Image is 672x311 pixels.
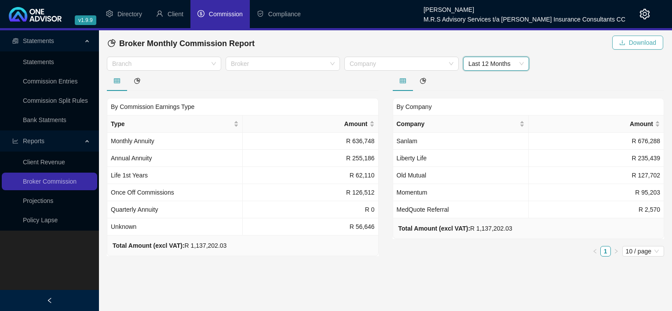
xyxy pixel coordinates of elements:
[23,78,77,85] a: Commission Entries
[393,98,665,115] div: By Company
[397,137,417,145] span: Sanlam
[23,58,54,65] a: Statements
[529,167,664,184] td: R 127,702
[243,184,378,201] td: R 126,512
[400,78,406,84] span: table
[420,78,426,84] span: pie-chart
[529,150,664,167] td: R 235,439
[23,97,88,104] a: Commission Split Rules
[592,249,598,254] span: left
[243,167,378,184] td: R 62,110
[111,137,154,145] span: Monthly Annuity
[614,249,619,254] span: right
[529,133,664,150] td: R 676,288
[397,189,427,196] span: Momentum
[529,116,664,133] th: Amount
[468,57,524,70] span: Last 12 Months
[590,246,600,257] button: left
[111,155,152,162] span: Annual Annuity
[113,242,185,249] b: Total Amount (excl VAT):
[9,7,62,22] img: 2df55531c6924b55f21c4cf5d4484680-logo-light.svg
[243,218,378,235] td: R 56,646
[107,98,379,115] div: By Commission Earnings Type
[106,10,113,17] span: setting
[209,11,243,18] span: Commission
[601,246,610,256] a: 1
[619,40,625,46] span: download
[12,38,18,44] span: reconciliation
[243,150,378,167] td: R 255,186
[397,155,427,162] span: Liberty Life
[107,116,243,133] th: Type
[611,246,621,257] button: right
[23,197,53,204] a: Projections
[257,10,264,17] span: safety
[246,119,367,129] span: Amount
[156,10,163,17] span: user
[23,159,65,166] a: Client Revenue
[600,246,611,257] li: 1
[168,11,183,18] span: Client
[626,246,661,256] span: 10 / page
[397,119,518,129] span: Company
[197,10,205,17] span: dollar
[424,2,625,12] div: [PERSON_NAME]
[393,116,529,133] th: Company
[23,37,54,44] span: Statements
[629,38,656,47] span: Download
[622,246,664,257] div: Page Size
[397,206,449,213] span: MedQuote Referral
[111,189,174,196] span: Once Off Commissions
[532,119,653,129] span: Amount
[590,246,600,257] li: Previous Page
[529,184,664,201] td: R 95,203
[23,137,44,145] span: Reports
[268,11,301,18] span: Compliance
[12,138,18,144] span: line-chart
[134,78,140,84] span: pie-chart
[111,119,232,129] span: Type
[398,225,471,232] b: Total Amount (excl VAT):
[23,217,58,224] a: Policy Lapse
[23,116,66,123] a: Bank Statments
[113,241,226,250] div: R 1,137,202.03
[111,172,148,179] span: Life 1st Years
[23,178,77,185] a: Broker Commission
[119,39,255,48] span: Broker Monthly Commission Report
[243,201,378,218] td: R 0
[47,297,53,304] span: left
[611,246,621,257] li: Next Page
[424,12,625,22] div: M.R.S Advisory Services t/a [PERSON_NAME] Insurance Consultants CC
[529,201,664,218] td: R 2,570
[612,36,663,50] button: Download
[397,172,427,179] span: Old Mutual
[243,116,378,133] th: Amount
[114,78,120,84] span: table
[75,15,96,25] span: v1.9.9
[639,9,650,19] span: setting
[117,11,142,18] span: Directory
[243,133,378,150] td: R 636,748
[398,224,512,233] div: R 1,137,202.03
[108,39,116,47] span: pie-chart
[111,223,136,230] span: Unknown
[111,206,158,213] span: Quarterly Annuity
